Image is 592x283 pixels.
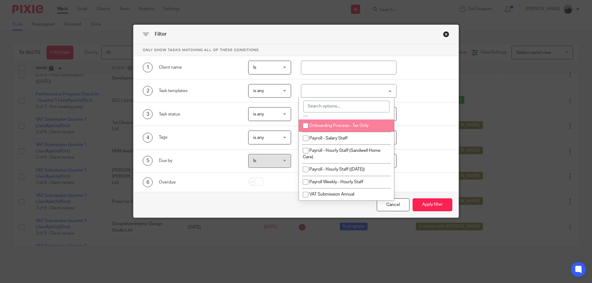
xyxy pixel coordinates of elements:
[159,134,239,140] div: Tags
[253,135,264,140] span: is any
[159,111,239,117] div: Task status
[155,32,166,37] span: Filter
[303,101,389,112] input: Search options...
[143,86,153,96] div: 2
[309,180,363,184] span: Payroll Weekly - Hourly Staff
[309,136,347,140] span: Payroll - Salary Staff
[143,177,153,187] div: 6
[377,198,409,212] div: Close this dialog window
[309,167,365,172] span: Payroll - Hourly Staff ([DATE])
[143,63,153,72] div: 1
[143,156,153,166] div: 5
[303,148,380,159] span: Payroll - Hourly Staff (Sandwell Home Care)
[159,64,239,71] div: Client name
[253,159,256,163] span: Is
[413,198,452,212] button: Apply filter
[253,89,264,93] span: is any
[443,31,449,37] div: Close this dialog window
[134,44,458,56] p: Only show tasks matching all of these conditions
[159,158,239,164] div: Due by
[309,123,368,128] span: Onboarding Process - Tax Only
[159,88,239,94] div: Task templates
[143,133,153,143] div: 4
[253,65,256,70] span: Is
[159,179,239,185] div: Overdue
[309,192,354,196] span: VAT Submission Annual
[143,109,153,119] div: 3
[253,112,264,116] span: is any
